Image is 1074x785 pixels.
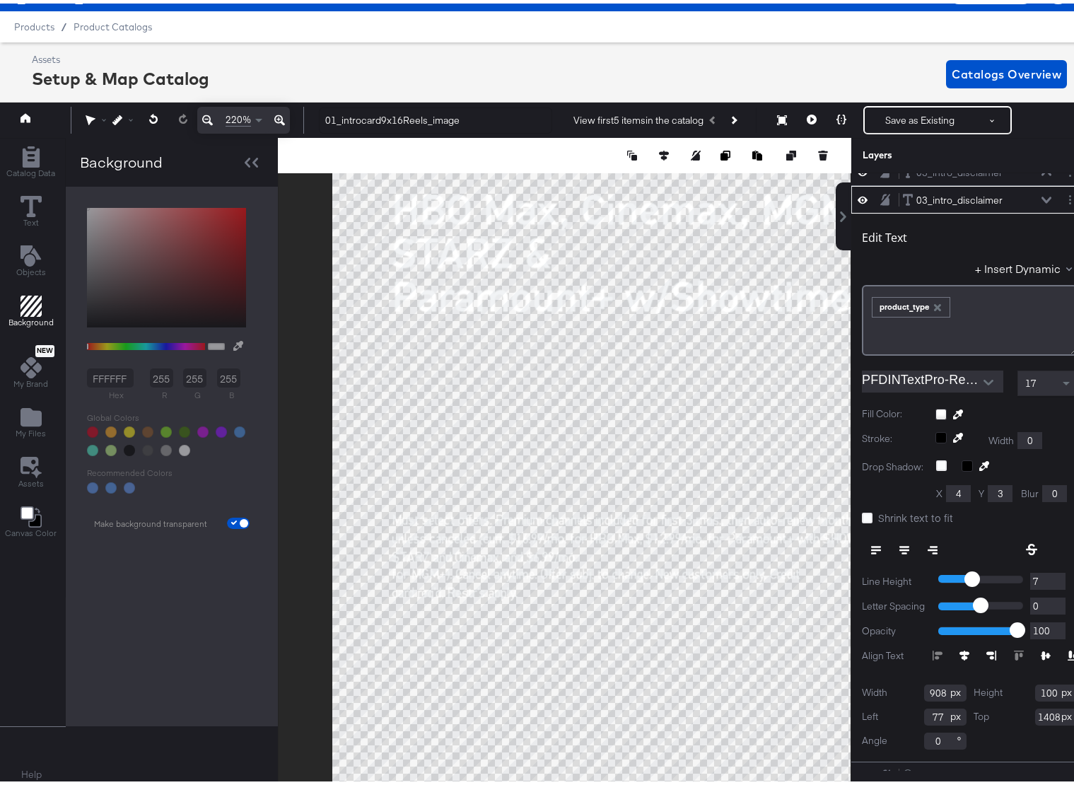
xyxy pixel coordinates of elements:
span: Canvas Color [5,524,57,535]
label: Width [862,682,887,696]
span: Shrink text to fit [878,507,953,521]
label: Stroke: [862,429,925,446]
span: My Brand [13,375,48,386]
button: Paste image [752,145,766,159]
span: Objects [16,263,46,274]
label: Opacity [862,621,928,634]
span: 220% [226,110,251,123]
div: Layers [863,145,1007,158]
button: 03_intro_subhead_high [902,764,1020,780]
label: Letter Spacing [862,596,928,610]
label: Width [988,431,1014,444]
span: Catalog Data [6,164,55,175]
span: My Files [16,424,46,436]
button: Copy image [720,145,735,159]
label: Y [979,484,984,497]
a: Help [21,764,42,778]
div: Assets [32,50,209,63]
span: / [54,18,74,29]
button: 03_intro_disclaimer [902,190,1003,204]
label: Line Height [862,571,928,585]
span: Assets [18,475,44,486]
button: Add Files [7,400,54,440]
span: Background [8,313,54,325]
span: 17 [1025,373,1037,386]
span: Products [14,18,54,29]
button: NewMy Brand [5,338,57,390]
div: 03_intro_subhead_high [916,765,1020,779]
div: product_type [872,294,950,313]
span: New [35,343,54,352]
label: Drop Shadow: [862,457,926,470]
label: Top [974,706,989,720]
label: Angle [862,731,887,744]
div: Background [80,149,163,169]
span: Text [23,214,39,225]
span: Make background transparent [94,515,207,526]
button: Text [12,190,50,230]
label: Blur [1021,484,1039,497]
svg: Copy image [720,147,730,157]
button: Next Product [723,104,743,129]
label: Left [862,706,878,720]
div: Setup & Map Catalog [32,63,209,87]
button: Add Text [8,239,54,279]
label: X [936,484,942,497]
button: Catalogs Overview [946,57,1067,85]
label: Align Text [862,646,933,659]
button: Assets [10,449,52,490]
button: Save as Existing [865,104,975,129]
span: Catalogs Overview [952,61,1061,81]
svg: Paste image [752,147,762,157]
label: Fill Color: [862,404,925,417]
div: 03_intro_disclaimer [916,190,1003,204]
button: Help [11,759,52,784]
button: Open [978,368,999,390]
a: Product Catalogs [74,18,152,29]
div: View first 5 items in the catalog [573,110,704,124]
div: Edit Text [862,227,907,241]
label: Height [974,682,1003,696]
